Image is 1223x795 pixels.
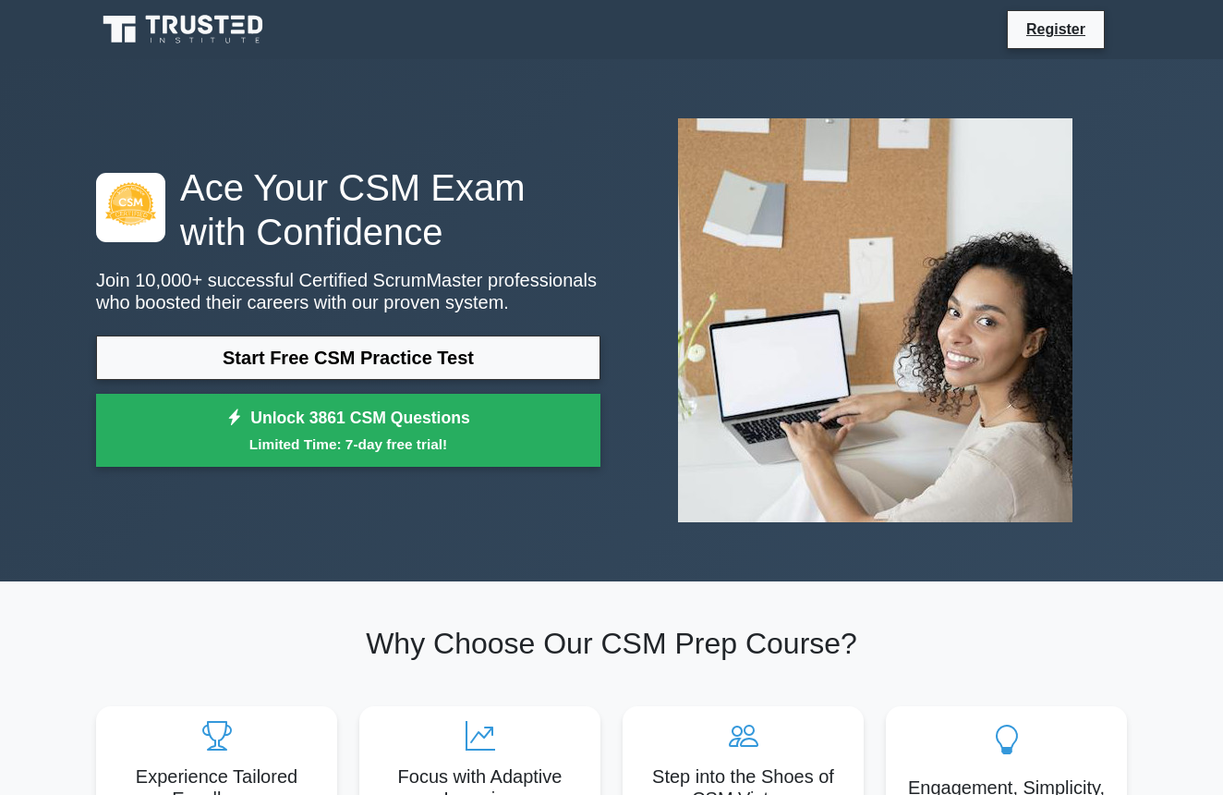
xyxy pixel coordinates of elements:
small: Limited Time: 7-day free trial! [119,434,577,455]
a: Start Free CSM Practice Test [96,336,600,380]
a: Register [1015,18,1096,41]
h2: Why Choose Our CSM Prep Course? [96,626,1127,661]
p: Join 10,000+ successful Certified ScrumMaster professionals who boosted their careers with our pr... [96,269,600,313]
a: Unlock 3861 CSM QuestionsLimited Time: 7-day free trial! [96,394,600,468]
h1: Ace Your CSM Exam with Confidence [96,165,600,254]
